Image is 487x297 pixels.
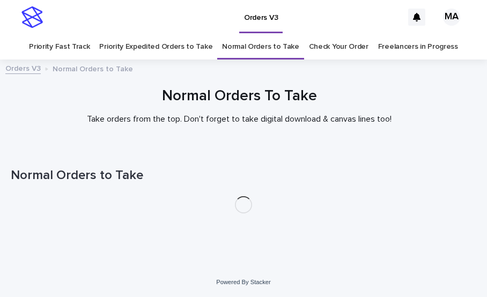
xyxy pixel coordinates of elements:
[53,62,133,74] p: Normal Orders to Take
[378,34,458,60] a: Freelancers in Progress
[5,62,41,74] a: Orders V3
[21,6,43,28] img: stacker-logo-s-only.png
[99,34,212,60] a: Priority Expedited Orders to Take
[222,34,299,60] a: Normal Orders to Take
[11,87,468,106] h1: Normal Orders To Take
[216,279,270,285] a: Powered By Stacker
[25,114,454,124] p: Take orders from the top. Don't forget to take digital download & canvas lines too!
[29,34,90,60] a: Priority Fast Track
[443,9,460,26] div: MA
[309,34,368,60] a: Check Your Order
[11,168,476,183] h1: Normal Orders to Take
